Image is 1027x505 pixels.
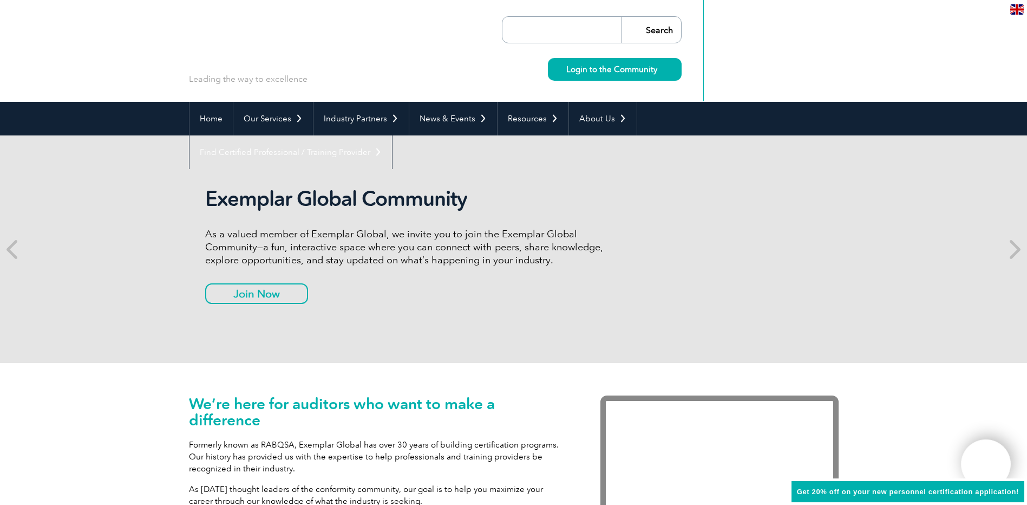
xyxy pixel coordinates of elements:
a: Join Now [205,283,308,304]
a: Login to the Community [548,58,682,81]
input: Search [622,17,681,43]
p: As a valued member of Exemplar Global, we invite you to join the Exemplar Global Community—a fun,... [205,228,611,267]
img: svg+xml;nitro-empty-id=MzcwOjIyMw==-1;base64,PHN2ZyB2aWV3Qm94PSIwIDAgMTEgMTEiIHdpZHRoPSIxMSIgaGVp... [657,66,663,72]
p: Formerly known as RABQSA, Exemplar Global has over 30 years of building certification programs. O... [189,439,568,475]
a: Resources [498,102,568,135]
h2: Exemplar Global Community [205,186,611,211]
img: svg+xml;nitro-empty-id=MTgxNToxMTY=-1;base64,PHN2ZyB2aWV3Qm94PSIwIDAgNDAwIDQwMCIgd2lkdGg9IjQwMCIg... [972,451,999,478]
a: News & Events [409,102,497,135]
img: en [1010,4,1024,15]
a: Industry Partners [313,102,409,135]
p: Leading the way to excellence [189,73,308,85]
a: Find Certified Professional / Training Provider [189,135,392,169]
a: About Us [569,102,637,135]
a: Our Services [233,102,313,135]
a: Home [189,102,233,135]
h1: We’re here for auditors who want to make a difference [189,396,568,428]
span: Get 20% off on your new personnel certification application! [797,488,1019,496]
